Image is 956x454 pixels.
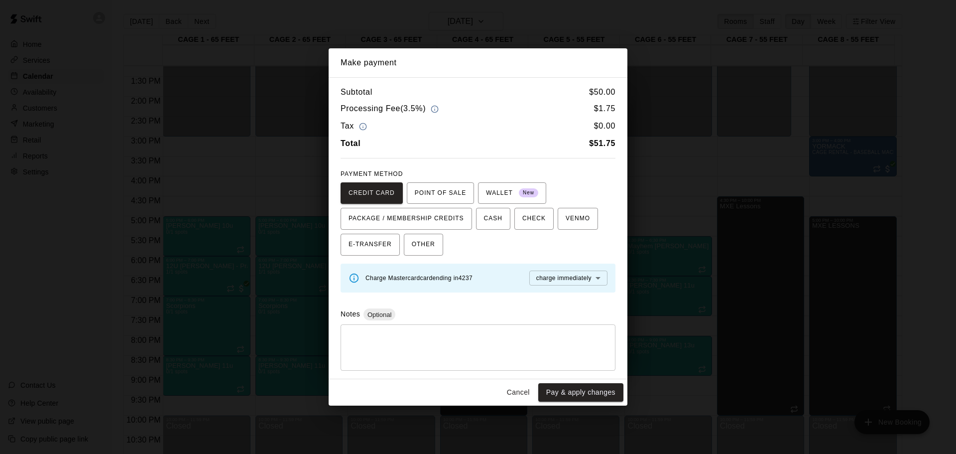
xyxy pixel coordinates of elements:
h6: $ 50.00 [589,86,615,99]
span: charge immediately [536,275,592,282]
h6: $ 0.00 [594,120,615,133]
span: E-TRANSFER [349,237,392,253]
button: POINT OF SALE [407,182,474,204]
span: CHECK [522,211,546,227]
button: OTHER [404,234,443,256]
span: Optional [363,311,395,318]
button: CASH [476,208,510,230]
span: WALLET [486,185,538,201]
button: Cancel [502,383,534,402]
h6: Subtotal [341,86,372,99]
span: PACKAGE / MEMBERSHIP CREDITS [349,211,464,227]
h6: $ 1.75 [594,102,615,116]
b: Total [341,139,360,148]
button: Pay & apply changes [538,383,623,402]
h6: Tax [341,120,369,133]
button: CHECK [514,208,554,230]
span: POINT OF SALE [415,185,466,201]
button: PACKAGE / MEMBERSHIP CREDITS [341,208,472,230]
h6: Processing Fee ( 3.5% ) [341,102,441,116]
button: E-TRANSFER [341,234,400,256]
span: OTHER [412,237,435,253]
label: Notes [341,310,360,318]
span: New [519,186,538,200]
span: CASH [484,211,502,227]
span: Charge Mastercard card ending in 4237 [365,275,473,282]
h2: Make payment [329,48,627,77]
button: WALLET New [478,182,546,204]
button: CREDIT CARD [341,182,403,204]
span: PAYMENT METHOD [341,170,403,177]
b: $ 51.75 [589,139,615,148]
span: VENMO [566,211,590,227]
button: VENMO [558,208,598,230]
span: CREDIT CARD [349,185,395,201]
